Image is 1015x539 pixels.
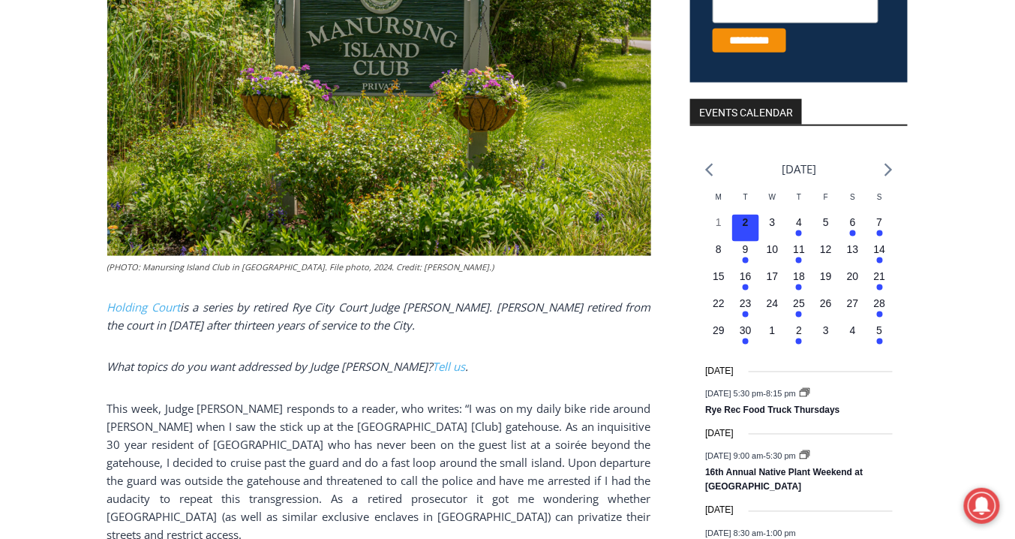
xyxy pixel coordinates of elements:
[743,339,749,345] em: Has events
[820,297,832,309] time: 26
[766,528,796,537] span: 1:00 pm
[794,270,806,282] time: 18
[850,216,856,228] time: 6
[874,270,886,282] time: 21
[866,191,893,215] div: Sunday
[847,243,859,255] time: 13
[877,230,883,236] em: Has events
[797,193,801,201] span: T
[786,269,813,296] button: 18 Has events
[839,323,866,350] button: 4
[812,323,839,350] button: 3
[866,323,893,350] button: 5 Has events
[732,296,759,323] button: 23 Has events
[766,390,796,399] span: 8:15 pm
[786,242,813,269] button: 11 Has events
[759,242,786,269] button: 10
[839,215,866,242] button: 6 Has events
[794,297,806,309] time: 25
[713,270,725,282] time: 15
[107,360,469,375] em: What topics do you want addressed by Judge [PERSON_NAME]? .
[767,297,779,309] time: 24
[786,323,813,350] button: 2 Has events
[107,300,180,315] a: Holding Court
[782,159,816,179] li: [DATE]
[705,191,732,215] div: Monday
[823,216,829,228] time: 5
[812,296,839,323] button: 26
[705,405,839,417] a: Rye Rec Food Truck Thursdays
[839,242,866,269] button: 13
[743,216,749,228] time: 2
[839,296,866,323] button: 27
[732,323,759,350] button: 30 Has events
[874,297,886,309] time: 28
[759,323,786,350] button: 1
[705,528,763,537] span: [DATE] 8:30 am
[759,269,786,296] button: 17
[847,270,859,282] time: 20
[759,296,786,323] button: 24
[705,365,734,379] time: [DATE]
[796,285,802,291] em: Has events
[732,242,759,269] button: 9 Has events
[850,324,856,336] time: 4
[794,243,806,255] time: 11
[824,193,828,201] span: F
[770,216,776,228] time: 3
[847,297,859,309] time: 27
[705,163,713,177] a: Previous month
[877,324,883,336] time: 5
[877,216,883,228] time: 7
[796,324,802,336] time: 2
[786,296,813,323] button: 25 Has events
[796,339,802,345] em: Has events
[705,468,863,494] a: 16th Annual Native Plant Weekend at [GEOGRAPHIC_DATA]
[866,215,893,242] button: 7 Has events
[866,269,893,296] button: 21 Has events
[705,452,798,461] time: -
[796,230,802,236] em: Has events
[796,312,802,318] em: Has events
[769,193,776,201] span: W
[740,324,752,336] time: 30
[812,269,839,296] button: 19
[732,191,759,215] div: Tuesday
[877,257,883,263] em: Has events
[705,452,763,461] span: [DATE] 9:00 am
[839,269,866,296] button: 20
[743,243,749,255] time: 9
[786,191,813,215] div: Thursday
[433,360,466,375] a: Tell us
[713,297,725,309] time: 22
[766,452,796,461] span: 5:30 pm
[759,191,786,215] div: Wednesday
[866,296,893,323] button: 28 Has events
[850,193,855,201] span: S
[820,270,832,282] time: 19
[874,243,886,255] time: 14
[743,312,749,318] em: Has events
[705,269,732,296] button: 15
[743,285,749,291] em: Has events
[716,216,722,228] time: 1
[107,260,651,274] figcaption: (PHOTO: Manursing Island Club in [GEOGRAPHIC_DATA]. File photo, 2024. Credit: [PERSON_NAME].)
[812,191,839,215] div: Friday
[877,193,882,201] span: S
[740,270,752,282] time: 16
[705,427,734,441] time: [DATE]
[812,242,839,269] button: 12
[796,216,802,228] time: 4
[690,99,802,125] h2: Events Calendar
[767,270,779,282] time: 17
[884,163,893,177] a: Next month
[107,300,651,333] i: is a series by retired Rye City Court Judge [PERSON_NAME]. [PERSON_NAME] retired from the court i...
[767,243,779,255] time: 10
[716,193,722,201] span: M
[716,243,722,255] time: 8
[705,242,732,269] button: 8
[770,324,776,336] time: 1
[705,323,732,350] button: 29
[743,193,748,201] span: T
[850,230,856,236] em: Has events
